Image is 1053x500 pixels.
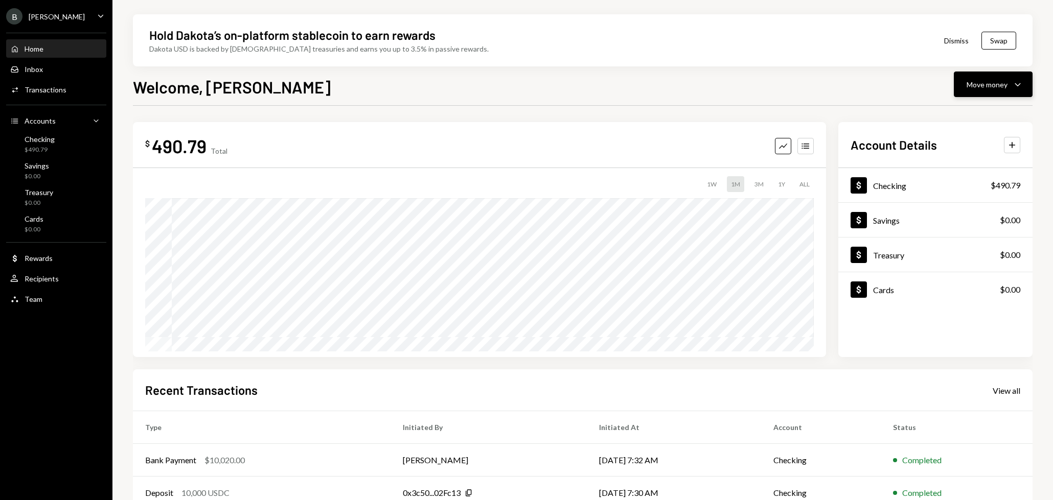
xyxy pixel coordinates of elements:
div: 3M [750,176,768,192]
th: Initiated At [587,411,761,444]
td: [PERSON_NAME] [391,444,587,477]
div: View all [993,386,1020,396]
div: Checking [873,181,906,191]
a: Checking$490.79 [838,168,1033,202]
a: Recipients [6,269,106,288]
th: Initiated By [391,411,587,444]
a: Cards$0.00 [6,211,106,236]
div: Rewards [25,254,53,263]
button: Swap [981,32,1016,50]
div: Deposit [145,487,173,499]
div: Team [25,295,42,303]
th: Type [133,411,391,444]
div: $0.00 [25,199,53,207]
div: Recipients [25,274,59,283]
div: $0.00 [1000,214,1020,226]
div: Dakota USD is backed by [DEMOGRAPHIC_DATA] treasuries and earns you up to 3.5% in passive rewards. [149,43,489,54]
a: Team [6,290,106,308]
div: 10,000 USDC [181,487,230,499]
div: Hold Dakota’s on-platform stablecoin to earn rewards [149,27,436,43]
div: Total [211,147,227,155]
div: Cards [25,215,43,223]
a: Rewards [6,249,106,267]
div: Home [25,44,43,53]
h2: Recent Transactions [145,382,258,398]
a: Accounts [6,111,106,130]
button: Move money [954,72,1033,97]
div: Completed [902,487,942,499]
div: 1W [703,176,721,192]
div: Accounts [25,116,56,125]
div: Cards [873,285,894,295]
div: Transactions [25,85,66,94]
div: Treasury [873,250,904,260]
a: Treasury$0.00 [6,185,106,209]
a: Treasury$0.00 [838,237,1033,272]
div: ALL [795,176,814,192]
div: Bank Payment [145,454,196,466]
th: Account [761,411,881,444]
div: $10,020.00 [204,454,245,466]
div: Checking [25,135,55,144]
div: $490.79 [25,146,55,154]
a: Transactions [6,80,106,99]
td: [DATE] 7:32 AM [587,444,761,477]
th: Status [881,411,1033,444]
a: Savings$0.00 [6,158,106,183]
div: [PERSON_NAME] [29,12,85,21]
td: Checking [761,444,881,477]
a: Cards$0.00 [838,272,1033,306]
div: 1Y [774,176,789,192]
div: $490.79 [991,179,1020,192]
div: Inbox [25,65,43,74]
button: Dismiss [931,29,981,53]
div: $ [145,138,150,149]
div: $0.00 [25,172,49,181]
div: $0.00 [25,225,43,234]
h2: Account Details [851,136,937,153]
div: Savings [25,161,49,170]
a: Home [6,39,106,58]
a: Inbox [6,60,106,78]
div: Treasury [25,188,53,197]
div: Move money [967,79,1008,90]
a: View all [993,385,1020,396]
div: B [6,8,22,25]
h1: Welcome, [PERSON_NAME] [133,77,331,97]
div: $0.00 [1000,283,1020,296]
div: 490.79 [152,134,207,157]
a: Savings$0.00 [838,203,1033,237]
div: $0.00 [1000,249,1020,261]
a: Checking$490.79 [6,132,106,156]
div: 0x3c50...02Fc13 [403,487,461,499]
div: Completed [902,454,942,466]
div: 1M [727,176,744,192]
div: Savings [873,216,900,225]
